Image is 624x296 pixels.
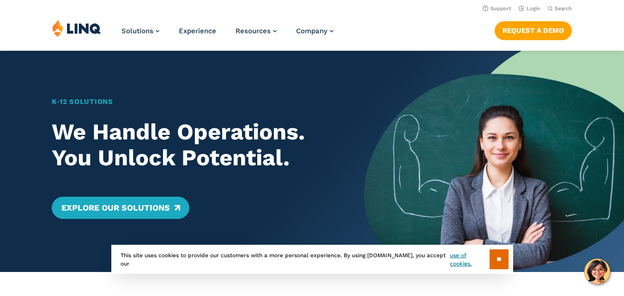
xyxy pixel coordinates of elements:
[52,19,101,37] img: LINQ | K‑12 Software
[52,119,338,171] h2: We Handle Operations. You Unlock Potential.
[450,251,489,268] a: use of cookies.
[121,19,333,50] nav: Primary Navigation
[483,6,511,12] a: Support
[236,27,271,35] span: Resources
[236,27,277,35] a: Resources
[52,97,338,107] h1: K‑12 Solutions
[495,19,572,40] nav: Button Navigation
[296,27,327,35] span: Company
[519,6,540,12] a: Login
[111,245,513,274] div: This site uses cookies to provide our customers with a more personal experience. By using [DOMAIN...
[121,27,153,35] span: Solutions
[495,21,572,40] a: Request a Demo
[584,259,610,284] button: Hello, have a question? Let’s chat.
[555,6,572,12] span: Search
[364,51,624,272] img: Home Banner
[52,197,189,219] a: Explore Our Solutions
[548,5,572,12] button: Open Search Bar
[179,27,216,35] a: Experience
[121,27,159,35] a: Solutions
[296,27,333,35] a: Company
